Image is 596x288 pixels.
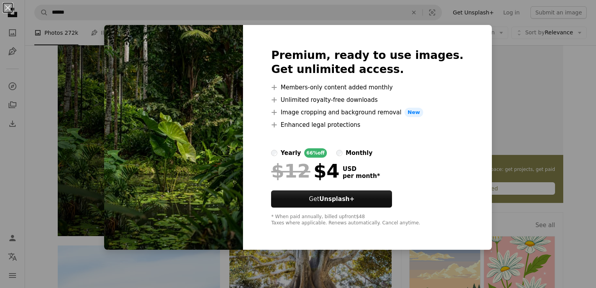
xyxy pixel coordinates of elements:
[319,196,355,203] strong: Unsplash+
[271,150,277,156] input: yearly66%off
[271,120,463,130] li: Enhanced legal protections
[271,95,463,105] li: Unlimited royalty-free downloads
[271,190,392,208] button: GetUnsplash+
[304,148,327,158] div: 66% off
[280,148,301,158] div: yearly
[342,172,380,180] span: per month *
[271,108,463,117] li: Image cropping and background removal
[271,161,339,181] div: $4
[336,150,342,156] input: monthly
[104,25,243,250] img: premium_photo-1673292293042-cafd9c8a3ab3
[271,161,310,181] span: $12
[271,83,463,92] li: Members-only content added monthly
[271,214,463,226] div: * When paid annually, billed upfront $48 Taxes where applicable. Renews automatically. Cancel any...
[404,108,423,117] span: New
[271,48,463,76] h2: Premium, ready to use images. Get unlimited access.
[342,165,380,172] span: USD
[346,148,372,158] div: monthly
